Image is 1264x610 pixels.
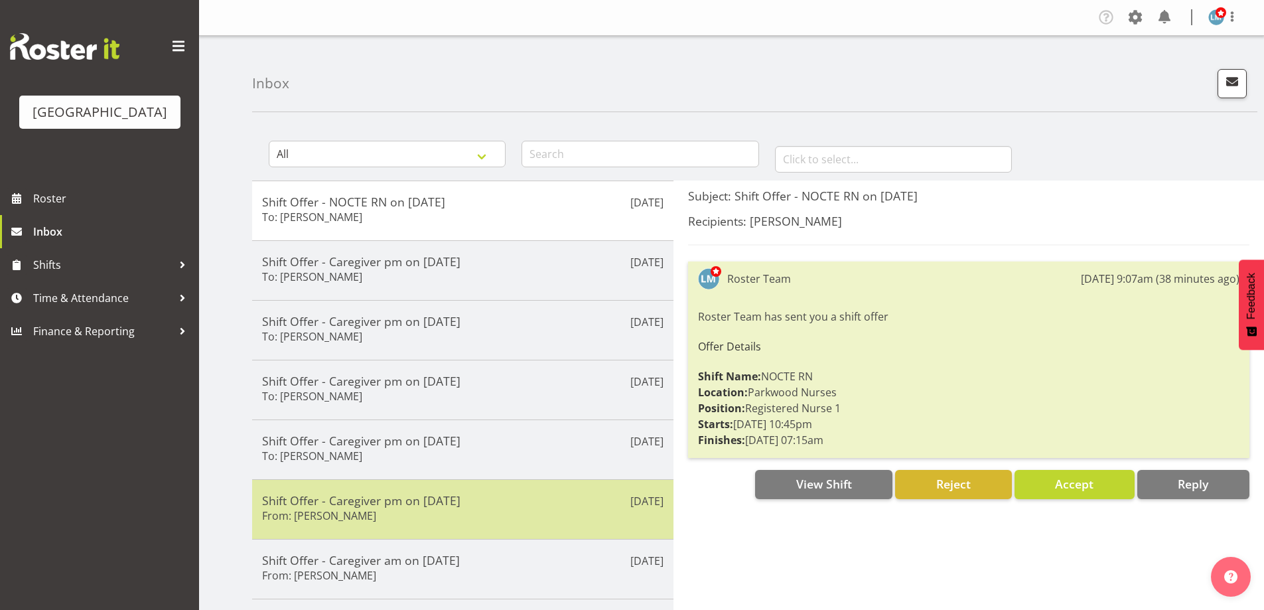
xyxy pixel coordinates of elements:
[698,433,745,447] strong: Finishes:
[630,374,664,390] p: [DATE]
[698,305,1239,451] div: Roster Team has sent you a shift offer NOCTE RN Parkwood Nurses Registered Nurse 1 [DATE] 10:45pm...
[262,390,362,403] h6: To: [PERSON_NAME]
[630,254,664,270] p: [DATE]
[630,194,664,210] p: [DATE]
[688,214,1249,228] h5: Recipients: [PERSON_NAME]
[1081,271,1239,287] div: [DATE] 9:07am (38 minutes ago)
[1137,470,1249,499] button: Reply
[630,493,664,509] p: [DATE]
[698,268,719,289] img: lesley-mckenzie127.jpg
[755,470,892,499] button: View Shift
[262,330,362,343] h6: To: [PERSON_NAME]
[698,417,733,431] strong: Starts:
[1224,570,1237,583] img: help-xxl-2.png
[1245,273,1257,319] span: Feedback
[1055,476,1093,492] span: Accept
[1178,476,1208,492] span: Reply
[775,146,1012,173] input: Click to select...
[698,369,761,384] strong: Shift Name:
[727,271,791,287] div: Roster Team
[1208,9,1224,25] img: lesley-mckenzie127.jpg
[698,341,1239,352] h6: Offer Details
[698,401,745,416] strong: Position:
[33,189,192,208] span: Roster
[630,553,664,569] p: [DATE]
[252,76,289,91] h4: Inbox
[10,33,119,60] img: Rosterit website logo
[262,254,664,269] h5: Shift Offer - Caregiver pm on [DATE]
[630,314,664,330] p: [DATE]
[262,553,664,568] h5: Shift Offer - Caregiver am on [DATE]
[262,493,664,508] h5: Shift Offer - Caregiver pm on [DATE]
[262,210,362,224] h6: To: [PERSON_NAME]
[262,374,664,388] h5: Shift Offer - Caregiver pm on [DATE]
[936,476,971,492] span: Reject
[895,470,1011,499] button: Reject
[262,569,376,582] h6: From: [PERSON_NAME]
[33,222,192,242] span: Inbox
[262,270,362,283] h6: To: [PERSON_NAME]
[262,509,376,522] h6: From: [PERSON_NAME]
[1015,470,1135,499] button: Accept
[262,433,664,448] h5: Shift Offer - Caregiver pm on [DATE]
[33,102,167,122] div: [GEOGRAPHIC_DATA]
[630,433,664,449] p: [DATE]
[262,194,664,209] h5: Shift Offer - NOCTE RN on [DATE]
[796,476,852,492] span: View Shift
[698,385,748,400] strong: Location:
[33,288,173,308] span: Time & Attendance
[522,141,758,167] input: Search
[33,321,173,341] span: Finance & Reporting
[33,255,173,275] span: Shifts
[1239,260,1264,350] button: Feedback - Show survey
[262,314,664,329] h5: Shift Offer - Caregiver pm on [DATE]
[262,449,362,463] h6: To: [PERSON_NAME]
[688,189,1249,203] h5: Subject: Shift Offer - NOCTE RN on [DATE]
